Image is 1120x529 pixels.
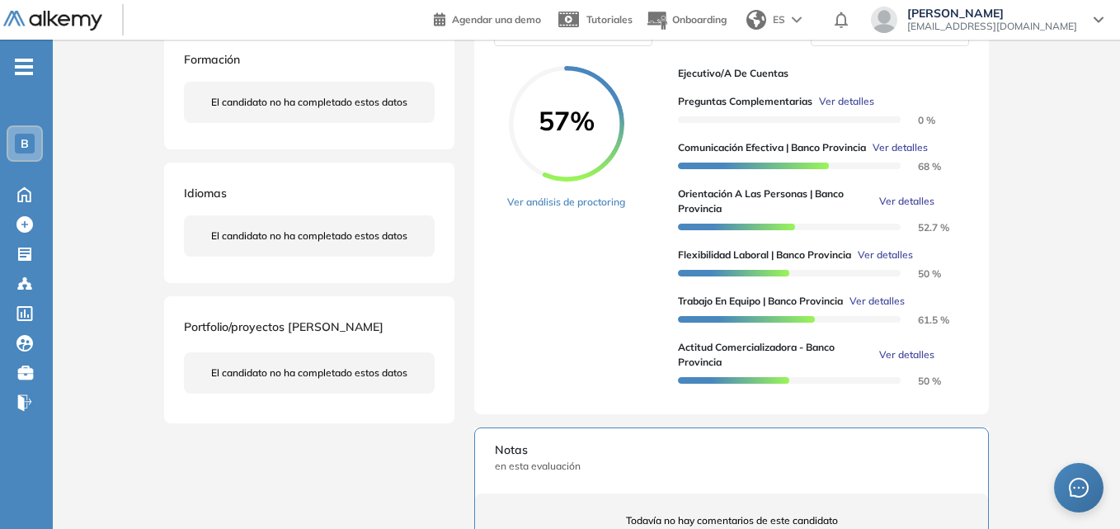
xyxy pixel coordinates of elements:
a: Agendar una demo [434,8,541,28]
span: 61.5 % [898,314,949,326]
span: Ver detalles [879,347,934,362]
button: Ver detalles [873,194,934,209]
span: Ver detalles [879,194,934,209]
span: 68 % [898,160,941,172]
button: Onboarding [646,2,727,38]
a: Ver análisis de proctoring [507,195,625,210]
span: 57% [509,107,624,134]
button: Ver detalles [843,294,905,309]
span: [PERSON_NAME] [907,7,1077,20]
span: Formación [184,52,240,67]
span: 0 % [898,114,935,126]
span: Flexibilidad Laboral | Banco Provincia [678,248,851,262]
button: Ver detalles [873,347,934,362]
span: 52.7 % [898,221,949,234]
span: Agendar una demo [452,13,541,26]
span: El candidato no ha completado estos datos [211,366,407,380]
span: Tutoriales [586,13,633,26]
i: - [15,65,33,68]
span: Actitud comercializadora - Banco Provincia [678,340,873,370]
span: El candidato no ha completado estos datos [211,229,407,243]
span: message [1069,478,1089,498]
span: Notas [495,442,968,459]
button: Ver detalles [812,94,874,109]
span: 50 % [898,267,941,280]
span: [EMAIL_ADDRESS][DOMAIN_NAME] [907,20,1077,33]
span: Ver detalles [873,140,928,155]
span: en esta evaluación [495,459,968,474]
span: Comunicación efectiva | Banco Provincia [678,140,866,155]
button: Ver detalles [866,140,928,155]
span: Trabajo en equipo | Banco Provincia [678,294,843,309]
span: B [21,137,29,150]
span: Idiomas [184,186,227,201]
span: Portfolio/proyectos [PERSON_NAME] [184,319,384,334]
span: Preguntas complementarias [678,94,812,109]
span: Todavía no hay comentarios de este candidato [495,513,968,528]
img: world [746,10,766,30]
span: Ver detalles [849,294,905,309]
span: Onboarding [672,13,727,26]
span: El candidato no ha completado estos datos [211,95,407,110]
img: Logo [3,11,102,31]
span: 50 % [898,375,941,387]
span: ES [773,12,785,27]
span: Ejecutivo/a de Cuentas [678,66,956,81]
span: Orientación a las personas | Banco Provincia [678,187,873,216]
span: Ver detalles [858,248,913,262]
span: Ver detalles [819,94,874,109]
img: arrow [792,17,802,23]
button: Ver detalles [851,248,913,262]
